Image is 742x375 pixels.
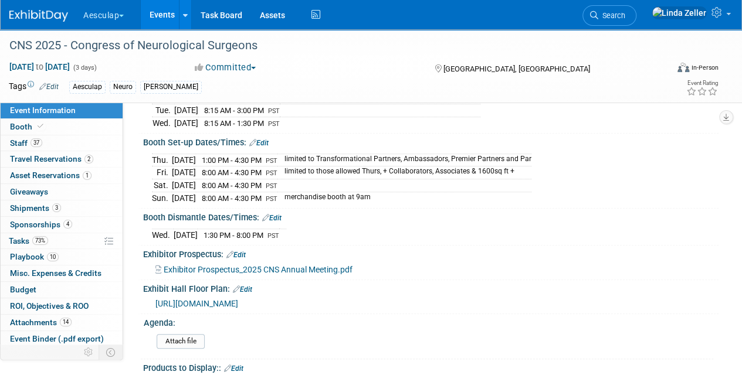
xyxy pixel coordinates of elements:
span: Shipments [10,203,61,213]
span: Giveaways [10,187,48,196]
div: In-Person [691,63,719,72]
button: Committed [191,62,260,74]
a: Edit [224,364,243,373]
td: [DATE] [174,117,198,129]
a: Edit [39,83,59,91]
span: Travel Reservations [10,154,93,163]
a: ROI, Objectives & ROO [1,298,123,314]
div: CNS 2025 - Congress of Neurological Surgeons [5,35,658,56]
span: Playbook [10,252,59,261]
span: PST [266,157,277,165]
span: Booth [10,122,46,131]
a: Booth [1,119,123,135]
span: 8:15 AM - 1:30 PM [204,119,264,128]
span: 73% [32,236,48,245]
span: Sponsorships [10,220,72,229]
td: [DATE] [172,166,196,179]
a: Event Binder (.pdf export) [1,331,123,347]
span: PST [268,120,280,128]
span: 1:30 PM - 8:00 PM [204,231,263,240]
td: Fri. [152,166,172,179]
a: Search [582,5,636,26]
a: Edit [226,251,246,259]
td: [DATE] [172,192,196,204]
td: Thu. [152,154,172,166]
a: Staff37 [1,135,123,151]
img: Format-Inperson.png [677,63,689,72]
td: [DATE] [172,179,196,192]
a: Tasks73% [1,233,123,249]
td: limited to those allowed Thurs, + Collaborators, Associates & 1600sq ft + [277,166,531,179]
span: Event Information [10,105,76,115]
a: [URL][DOMAIN_NAME] [155,299,238,308]
td: [DATE] [172,154,196,166]
div: Exhibitor Prospectus: [143,246,719,261]
span: 1:00 PM - 4:30 PM [202,156,262,165]
span: Tasks [9,236,48,246]
a: Misc. Expenses & Credits [1,265,123,281]
a: Edit [262,214,282,222]
span: PST [267,232,279,240]
span: 37 [31,138,42,147]
span: 8:00 AM - 4:30 PM [202,168,262,177]
span: Exhibitor Prospectus_2025 CNS Annual Meeting.pdf [164,265,353,274]
span: 3 [52,203,61,212]
span: Attachments [10,318,72,327]
div: Booth Set-up Dates/Times: [143,134,719,149]
td: Personalize Event Tab Strip [79,345,99,360]
a: Attachments14 [1,315,123,330]
span: 4 [63,220,72,229]
span: 8:00 AM - 4:30 PM [202,181,262,190]
span: [DATE] [DATE] [9,62,70,72]
img: Linda Zeller [652,6,707,19]
span: 10 [47,253,59,261]
a: Event Information [1,103,123,118]
td: Sun. [152,192,172,204]
a: Asset Reservations1 [1,168,123,183]
span: Search [598,11,625,20]
span: PST [268,107,280,115]
img: ExhibitDay [9,10,68,22]
div: Exhibit Hall Floor Plan: [143,280,719,295]
a: Travel Reservations2 [1,151,123,167]
td: Sat. [152,179,172,192]
span: ROI, Objectives & ROO [10,301,89,311]
span: 2 [84,155,93,163]
span: 14 [60,318,72,326]
td: Toggle Event Tabs [99,345,123,360]
div: Booth Dismantle Dates/Times: [143,209,719,224]
div: Aesculap [69,81,106,93]
span: to [34,62,45,71]
span: PST [266,169,277,177]
td: Wed. [152,117,174,129]
td: Tags [9,80,59,94]
i: Booth reservation complete [38,123,43,129]
a: Exhibitor Prospectus_2025 CNS Annual Meeting.pdf [155,265,353,274]
div: Agenda: [144,314,713,329]
td: Wed. [152,229,174,241]
a: Edit [233,285,252,294]
span: Budget [10,285,36,294]
a: Budget [1,282,123,298]
td: Tue. [152,104,174,117]
td: merchandise booth at 9am [277,192,531,204]
span: PST [266,195,277,203]
td: [DATE] [174,229,198,241]
a: Edit [249,139,269,147]
td: limited to Transformational Partners, Ambassadors, Premier Partners and Par [277,154,531,166]
span: Asset Reservations [10,171,92,180]
span: PST [266,182,277,190]
span: 8:00 AM - 4:30 PM [202,194,262,203]
span: Staff [10,138,42,148]
span: Misc. Expenses & Credits [10,268,101,278]
td: [DATE] [174,104,198,117]
div: Event Format [615,61,719,79]
div: Event Rating [686,80,718,86]
span: Event Binder (.pdf export) [10,334,104,343]
div: [PERSON_NAME] [140,81,202,93]
div: Neuro [110,81,136,93]
div: Products to Display:: [143,359,719,374]
span: 8:15 AM - 3:00 PM [204,106,264,115]
a: Giveaways [1,184,123,200]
